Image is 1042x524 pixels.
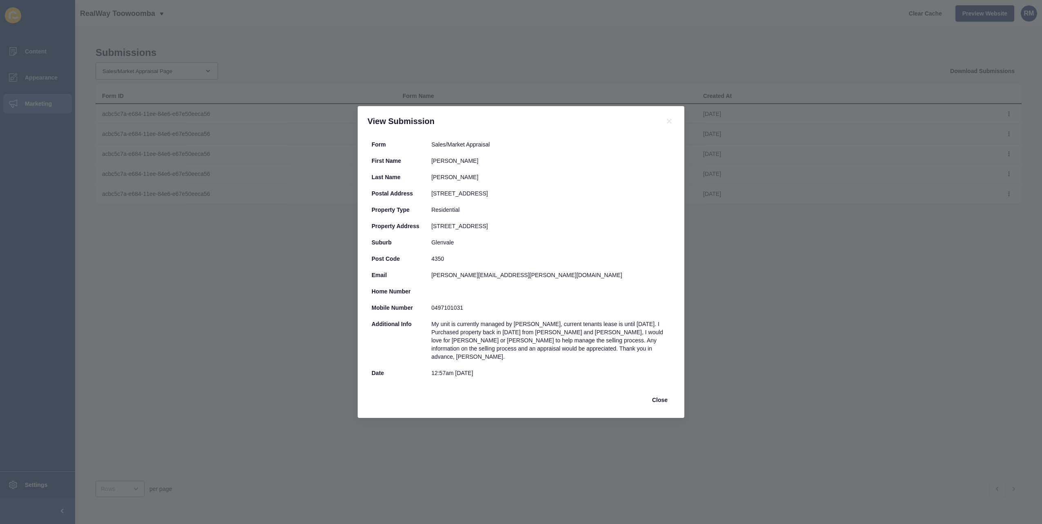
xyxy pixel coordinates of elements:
[372,223,419,229] b: Property address
[372,141,386,148] b: Form
[372,370,384,376] b: Date
[652,396,668,404] span: Close
[372,239,392,246] b: Suburb
[431,206,670,214] div: Residential
[367,116,654,127] h1: View Submission
[431,157,670,165] div: [PERSON_NAME]
[372,321,412,327] b: Additional info
[372,255,400,262] b: Post code
[431,173,670,181] div: [PERSON_NAME]
[431,222,670,230] div: [STREET_ADDRESS]
[372,272,387,278] b: Email
[431,320,670,361] div: My unit is currently managed by [PERSON_NAME], current tenants lease is until [DATE]. I Purchased...
[431,255,670,263] div: 4350
[372,304,413,311] b: Mobile number
[431,189,670,198] div: [STREET_ADDRESS]
[372,288,411,295] b: Home number
[645,392,675,408] button: Close
[372,190,413,197] b: Postal address
[431,140,670,149] div: Sales/Market Appraisal
[431,370,473,376] time: 12:57am [DATE]
[372,158,401,164] b: First name
[431,271,670,279] div: [PERSON_NAME][EMAIL_ADDRESS][PERSON_NAME][DOMAIN_NAME]
[372,206,410,213] b: Property type
[431,238,670,246] div: Glenvale
[372,174,401,180] b: Last name
[431,304,670,312] div: 0497101031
